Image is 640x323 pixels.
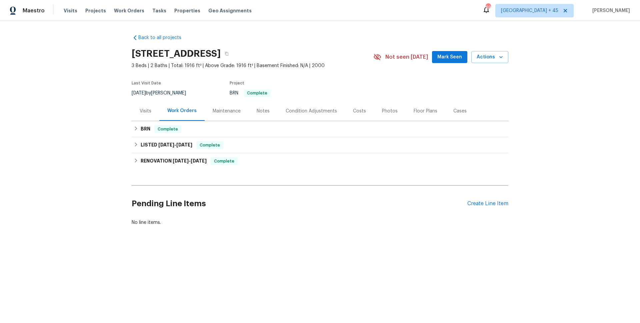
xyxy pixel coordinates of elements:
span: Projects [85,7,106,14]
span: 3 Beds | 2 Baths | Total: 1916 ft² | Above Grade: 1916 ft² | Basement Finished: N/A | 2000 [132,62,373,69]
h2: Pending Line Items [132,188,467,219]
span: Actions [477,53,503,61]
div: BRN Complete [132,121,508,137]
div: RENOVATION [DATE]-[DATE]Complete [132,153,508,169]
span: Complete [155,126,181,132]
button: Copy Address [221,48,233,60]
span: Complete [211,158,237,165]
div: Cases [453,108,467,114]
span: [DATE] [132,91,146,95]
div: No line items. [132,219,508,226]
div: LISTED [DATE]-[DATE]Complete [132,137,508,153]
span: Work Orders [114,7,144,14]
div: Maintenance [213,108,241,114]
button: Actions [471,51,508,63]
span: [DATE] [158,142,174,147]
span: Tasks [152,8,166,13]
span: Not seen [DATE] [385,54,428,60]
span: Mark Seen [437,53,462,61]
span: [GEOGRAPHIC_DATA] + 45 [501,7,558,14]
span: Properties [174,7,200,14]
span: - [158,142,192,147]
span: Complete [197,142,223,148]
div: Visits [140,108,151,114]
div: Floor Plans [414,108,437,114]
span: [DATE] [173,158,189,163]
a: Back to all projects [132,34,196,41]
h6: LISTED [141,141,192,149]
div: Create Line Item [467,201,508,207]
h6: RENOVATION [141,157,207,165]
div: 695 [486,4,490,11]
div: Photos [382,108,398,114]
span: [PERSON_NAME] [590,7,630,14]
span: Visits [64,7,77,14]
span: Project [230,81,244,85]
span: [DATE] [176,142,192,147]
span: Maestro [23,7,45,14]
span: - [173,158,207,163]
button: Mark Seen [432,51,467,63]
span: Complete [244,91,270,95]
h6: BRN [141,125,150,133]
div: Costs [353,108,366,114]
span: Last Visit Date [132,81,161,85]
span: BRN [230,91,271,95]
div: Notes [257,108,270,114]
span: Geo Assignments [208,7,252,14]
h2: [STREET_ADDRESS] [132,50,221,57]
div: Work Orders [167,107,197,114]
span: [DATE] [191,158,207,163]
div: by [PERSON_NAME] [132,89,194,97]
div: Condition Adjustments [286,108,337,114]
